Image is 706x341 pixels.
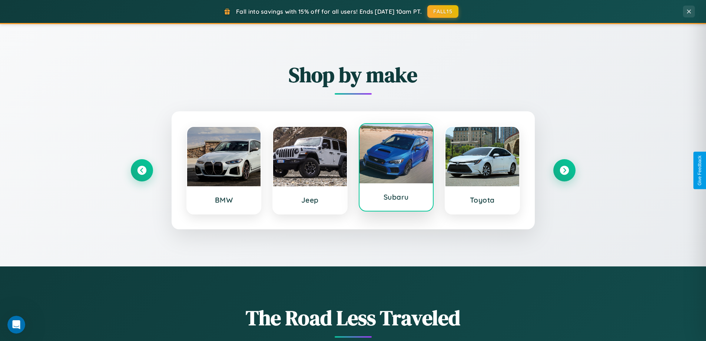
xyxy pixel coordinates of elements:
h3: Jeep [281,196,339,204]
iframe: Intercom live chat [7,316,25,334]
div: Give Feedback [697,155,702,186]
h1: The Road Less Traveled [131,304,576,332]
h3: Subaru [367,193,426,201]
span: Fall into savings with 15% off for all users! Ends [DATE] 10am PT. [236,8,422,15]
h3: BMW [195,196,253,204]
h2: Shop by make [131,60,576,89]
h3: Toyota [453,196,512,204]
button: FALL15 [427,5,458,18]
